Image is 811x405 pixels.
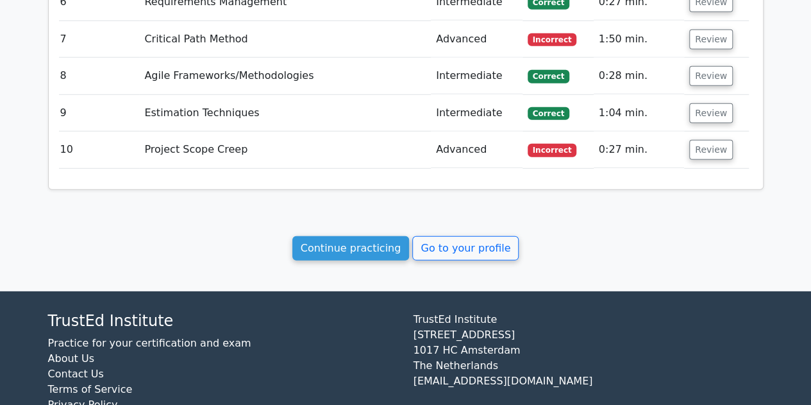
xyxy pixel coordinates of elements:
[594,95,685,132] td: 1:04 min.
[48,312,398,331] h4: TrustEd Institute
[528,70,569,83] span: Correct
[689,103,733,123] button: Review
[139,132,431,168] td: Project Scope Creep
[594,58,685,94] td: 0:28 min.
[139,95,431,132] td: Estimation Techniques
[431,21,523,58] td: Advanced
[48,368,104,380] a: Contact Us
[594,21,685,58] td: 1:50 min.
[139,58,431,94] td: Agile Frameworks/Methodologies
[292,236,410,261] a: Continue practicing
[431,132,523,168] td: Advanced
[689,30,733,49] button: Review
[594,132,685,168] td: 0:27 min.
[689,66,733,86] button: Review
[689,140,733,160] button: Review
[528,144,577,157] span: Incorrect
[412,236,519,261] a: Go to your profile
[528,107,569,120] span: Correct
[55,21,140,58] td: 7
[55,58,140,94] td: 8
[431,58,523,94] td: Intermediate
[139,21,431,58] td: Critical Path Method
[48,352,94,365] a: About Us
[431,95,523,132] td: Intermediate
[55,95,140,132] td: 9
[48,337,251,349] a: Practice for your certification and exam
[528,33,577,46] span: Incorrect
[48,383,133,395] a: Terms of Service
[55,132,140,168] td: 10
